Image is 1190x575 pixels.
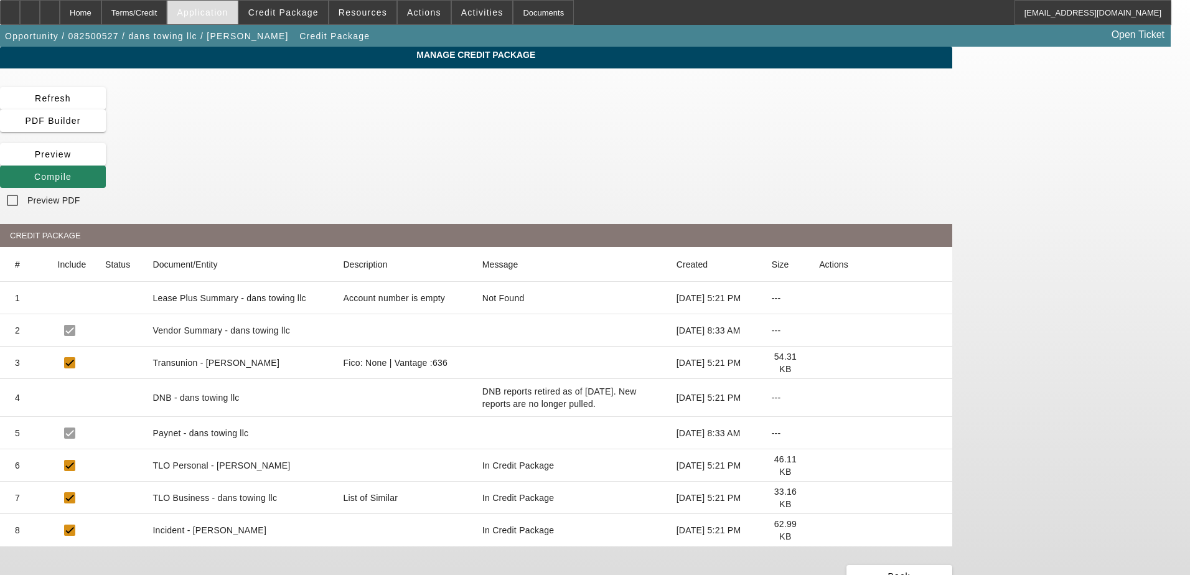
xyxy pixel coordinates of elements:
mat-header-cell: Status [95,247,143,282]
span: Resources [339,7,387,17]
button: Application [167,1,237,24]
mat-header-cell: Actions [809,247,952,282]
mat-cell: --- [762,417,809,449]
span: Activities [461,7,504,17]
mat-cell: Incident - [PERSON_NAME] [143,514,333,546]
mat-cell: Paynet - dans towing llc [143,417,333,449]
mat-cell: [DATE] 5:21 PM [667,282,762,314]
mat-cell: [DATE] 5:21 PM [667,482,762,514]
mat-cell: Vendor Summary - dans towing llc [143,314,333,347]
button: Credit Package [296,25,373,47]
span: Application [177,7,228,17]
mat-cell: Lease Plus Summary - dans towing llc [143,282,333,314]
mat-cell: null [476,417,667,449]
mat-cell: [DATE] 5:21 PM [667,347,762,379]
mat-header-cell: Description [333,247,476,282]
mat-cell: Fico: None | Vantage :636 [333,347,476,379]
mat-cell: DNB - dans towing llc [143,379,333,417]
mat-cell: [DATE] 8:33 AM [667,314,762,347]
span: Credit Package [299,31,370,41]
mat-cell: TLO Personal - [PERSON_NAME] [143,449,333,482]
span: Opportunity / 082500527 / dans towing llc / [PERSON_NAME] [5,31,289,41]
mat-header-cell: Created [667,247,762,282]
a: Open Ticket [1107,24,1169,45]
button: Credit Package [239,1,328,24]
mat-cell: [DATE] 8:33 AM [667,417,762,449]
label: Preview PDF [25,194,80,207]
mat-cell: null [333,417,476,449]
span: Credit Package [248,7,319,17]
mat-cell: [DATE] 5:21 PM [667,514,762,546]
mat-cell: 46.11 KB [762,449,809,482]
mat-cell: --- [762,314,809,347]
mat-cell: TLO Business - dans towing llc [143,482,333,514]
span: Compile [34,172,72,182]
mat-cell: --- [762,282,809,314]
mat-cell: --- [762,379,809,417]
mat-cell: Account number is empty [333,282,476,314]
mat-cell: DNB reports retired as of June 26, 2025. New reports are no longer pulled. [476,379,667,417]
mat-cell: 54.31 KB [762,347,809,379]
span: Preview [35,149,72,159]
mat-cell: In Credit Package [476,514,667,546]
span: Manage Credit Package [9,50,943,60]
button: Activities [452,1,513,24]
mat-cell: List of Similar [333,482,476,514]
mat-cell: 33.16 KB [762,482,809,514]
mat-header-cell: Size [762,247,809,282]
mat-cell: Not Found [476,282,667,314]
mat-cell: [DATE] 5:21 PM [667,449,762,482]
mat-header-cell: Document/Entity [143,247,333,282]
mat-cell: [DATE] 5:21 PM [667,379,762,417]
mat-cell: Transunion - [PERSON_NAME] [143,347,333,379]
mat-cell: null [333,314,476,347]
span: Refresh [35,93,71,103]
span: Actions [407,7,441,17]
button: Resources [329,1,396,24]
mat-cell: 62.99 KB [762,514,809,546]
mat-cell: In Credit Package [476,449,667,482]
mat-header-cell: Include [47,247,95,282]
mat-header-cell: Message [476,247,667,282]
mat-cell: In Credit Package [476,482,667,514]
span: PDF Builder [25,116,80,126]
button: Actions [398,1,451,24]
mat-cell: null [476,314,667,347]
